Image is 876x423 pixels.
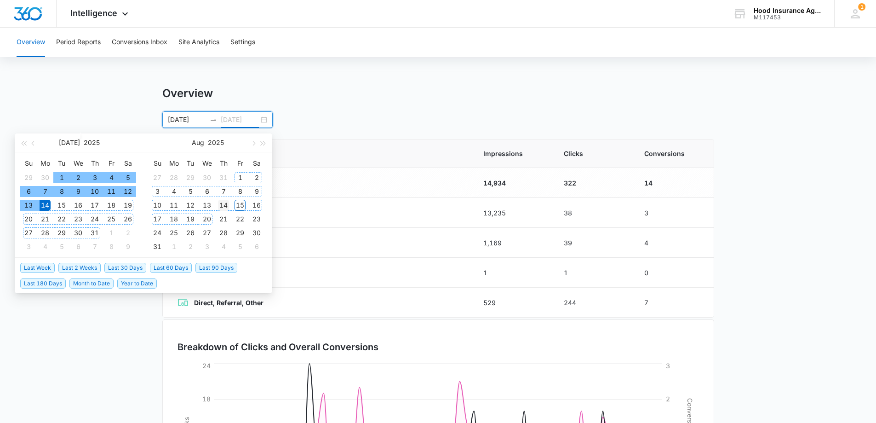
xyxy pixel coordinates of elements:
[168,200,179,211] div: 11
[199,156,215,171] th: We
[215,171,232,185] td: 2025-07-31
[56,200,67,211] div: 15
[53,226,70,240] td: 2025-07-29
[152,227,163,238] div: 24
[218,214,229,225] div: 21
[104,263,146,273] span: Last 30 Days
[472,288,553,318] td: 529
[86,226,103,240] td: 2025-07-31
[20,263,55,273] span: Last Week
[103,198,120,212] td: 2025-07-18
[248,240,265,254] td: 2025-09-06
[232,240,248,254] td: 2025-09-05
[162,87,213,100] h1: Overview
[20,278,66,289] span: Last 180 Days
[37,212,53,226] td: 2025-07-21
[215,185,232,198] td: 2025-08-07
[210,116,217,123] span: to
[56,241,67,252] div: 5
[89,200,100,211] div: 17
[53,212,70,226] td: 2025-07-22
[40,241,51,252] div: 4
[472,228,553,258] td: 1,169
[754,14,821,21] div: account id
[53,185,70,198] td: 2025-07-08
[149,226,166,240] td: 2025-08-24
[215,240,232,254] td: 2025-09-04
[633,168,714,198] td: 14
[23,200,34,211] div: 13
[182,198,199,212] td: 2025-08-12
[633,198,714,228] td: 3
[858,3,865,11] span: 1
[106,214,117,225] div: 25
[221,115,259,125] input: End date
[232,212,248,226] td: 2025-08-22
[37,156,53,171] th: Mo
[103,185,120,198] td: 2025-07-11
[232,156,248,171] th: Fr
[235,200,246,211] div: 15
[37,171,53,185] td: 2025-06-30
[199,212,215,226] td: 2025-08-20
[106,172,117,183] div: 4
[201,200,212,211] div: 13
[168,227,179,238] div: 25
[73,241,84,252] div: 6
[633,258,714,288] td: 0
[248,156,265,171] th: Sa
[194,299,263,307] strong: Direct, Referral, Other
[152,214,163,225] div: 17
[20,156,37,171] th: Su
[472,258,553,288] td: 1
[248,226,265,240] td: 2025-08-30
[182,185,199,198] td: 2025-08-05
[192,133,204,152] button: Aug
[202,362,211,370] tspan: 24
[666,395,670,403] tspan: 2
[89,227,100,238] div: 31
[218,227,229,238] div: 28
[20,226,37,240] td: 2025-07-27
[248,198,265,212] td: 2025-08-16
[472,168,553,198] td: 14,934
[218,186,229,197] div: 7
[185,214,196,225] div: 19
[166,171,182,185] td: 2025-07-28
[185,172,196,183] div: 29
[86,171,103,185] td: 2025-07-03
[17,28,45,57] button: Overview
[53,240,70,254] td: 2025-08-05
[73,227,84,238] div: 30
[40,200,51,211] div: 14
[37,198,53,212] td: 2025-07-14
[177,149,461,158] span: Channel
[251,200,262,211] div: 16
[199,171,215,185] td: 2025-07-30
[53,198,70,212] td: 2025-07-15
[185,186,196,197] div: 5
[199,240,215,254] td: 2025-09-03
[86,198,103,212] td: 2025-07-17
[73,186,84,197] div: 9
[23,214,34,225] div: 20
[40,186,51,197] div: 7
[56,227,67,238] div: 29
[106,241,117,252] div: 8
[218,200,229,211] div: 14
[199,198,215,212] td: 2025-08-13
[185,241,196,252] div: 2
[89,172,100,183] div: 3
[149,171,166,185] td: 2025-07-27
[56,172,67,183] div: 1
[232,198,248,212] td: 2025-08-15
[69,278,114,289] span: Month to Date
[150,263,192,273] span: Last 60 Days
[20,198,37,212] td: 2025-07-13
[103,212,120,226] td: 2025-07-25
[53,156,70,171] th: Tu
[122,241,133,252] div: 9
[472,198,553,228] td: 13,235
[106,186,117,197] div: 11
[112,28,167,57] button: Conversions Inbox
